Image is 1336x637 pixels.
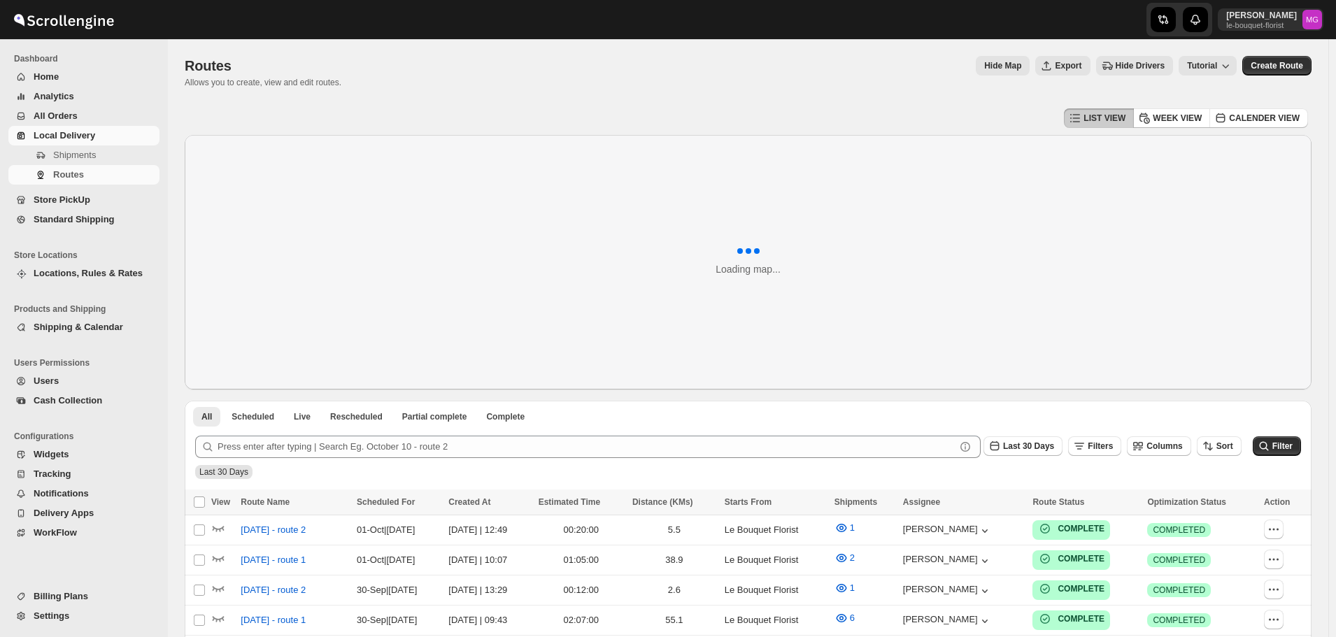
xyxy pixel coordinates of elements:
span: Tutorial [1187,61,1217,71]
span: WEEK VIEW [1153,113,1202,124]
span: Scheduled For [357,497,415,507]
span: Settings [34,610,69,621]
button: WEEK VIEW [1133,108,1210,128]
div: 5.5 [632,523,716,537]
b: COMPLETE [1058,584,1104,594]
div: [DATE] | 12:49 [448,523,530,537]
button: Routes [8,165,159,185]
span: Distance (KMs) [632,497,693,507]
text: MG [1306,15,1319,24]
span: Action [1264,497,1290,507]
span: Hide Map [984,60,1021,71]
span: Store Locations [14,250,161,261]
span: 30-Sep | [DATE] [357,585,417,595]
button: [PERSON_NAME] [903,614,992,628]
span: Shipping & Calendar [34,322,123,332]
span: Shipments [834,497,877,507]
button: COMPLETE [1038,522,1104,536]
button: Map action label [976,56,1030,76]
span: Analytics [34,91,74,101]
span: Rescheduled [330,411,383,422]
span: Sort [1216,441,1233,451]
span: [DATE] - route 1 [241,553,306,567]
button: Billing Plans [8,587,159,606]
div: [PERSON_NAME] [903,524,992,538]
span: Billing Plans [34,591,88,601]
span: Last 30 Days [1003,441,1054,451]
span: Shipments [53,150,96,160]
button: Cash Collection [8,391,159,410]
button: [DATE] - route 1 [232,549,314,571]
span: Export [1055,60,1081,71]
span: [DATE] - route 2 [241,523,306,537]
span: Estimated Time [539,497,600,507]
span: Products and Shipping [14,303,161,315]
span: Filter [1272,441,1293,451]
span: COMPLETED [1153,615,1205,626]
button: 1 [826,517,863,539]
button: [DATE] - route 1 [232,609,314,631]
span: 6 [850,613,855,623]
button: Columns [1127,436,1191,456]
button: COMPLETE [1038,552,1104,566]
p: [PERSON_NAME] [1226,10,1297,21]
span: 2 [850,552,855,563]
button: Users [8,371,159,391]
input: Press enter after typing | Search Eg. October 10 - route 2 [218,436,955,458]
span: Routes [53,169,84,180]
div: Le Bouquet Florist [725,553,826,567]
div: 01:05:00 [539,553,624,567]
span: Scheduled [232,411,274,422]
div: 2.6 [632,583,716,597]
button: All routes [193,407,220,427]
span: Hide Drivers [1116,60,1165,71]
button: CALENDER VIEW [1209,108,1308,128]
span: Tracking [34,468,71,479]
span: Route Status [1032,497,1084,507]
span: Locations, Rules & Rates [34,268,143,278]
span: LIST VIEW [1083,113,1125,124]
span: Route Name [241,497,290,507]
span: 01-Oct | [DATE] [357,524,415,535]
span: Melody Gluth [1302,10,1322,29]
span: Optimization Status [1147,497,1226,507]
span: [DATE] - route 1 [241,613,306,627]
button: Sort [1197,436,1242,456]
span: Filters [1088,441,1113,451]
span: All [201,411,212,422]
button: LIST VIEW [1064,108,1134,128]
div: 02:07:00 [539,613,624,627]
div: Le Bouquet Florist [725,613,826,627]
span: Assignee [903,497,940,507]
span: WorkFlow [34,527,77,538]
span: 30-Sep | [DATE] [357,615,417,625]
span: Widgets [34,449,69,459]
button: Hide Drivers [1096,56,1174,76]
span: Cash Collection [34,395,102,406]
p: Allows you to create, view and edit routes. [185,77,341,88]
div: [DATE] | 09:43 [448,613,530,627]
span: Delivery Apps [34,508,94,518]
span: COMPLETED [1153,554,1205,566]
span: 1 [850,522,855,533]
span: Partial complete [402,411,467,422]
button: Shipments [8,145,159,165]
div: [PERSON_NAME] [903,584,992,598]
span: CALENDER VIEW [1229,113,1300,124]
button: Home [8,67,159,87]
div: 00:12:00 [539,583,624,597]
div: [DATE] | 10:07 [448,553,530,567]
button: User menu [1218,8,1323,31]
span: Columns [1146,441,1182,451]
button: 2 [826,547,863,569]
button: [DATE] - route 2 [232,519,314,541]
div: 38.9 [632,553,716,567]
span: Live [294,411,311,422]
span: Created At [448,497,490,507]
img: ScrollEngine [11,2,116,37]
span: Local Delivery [34,130,95,141]
button: Filter [1253,436,1301,456]
button: [PERSON_NAME] [903,554,992,568]
span: Notifications [34,488,89,499]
